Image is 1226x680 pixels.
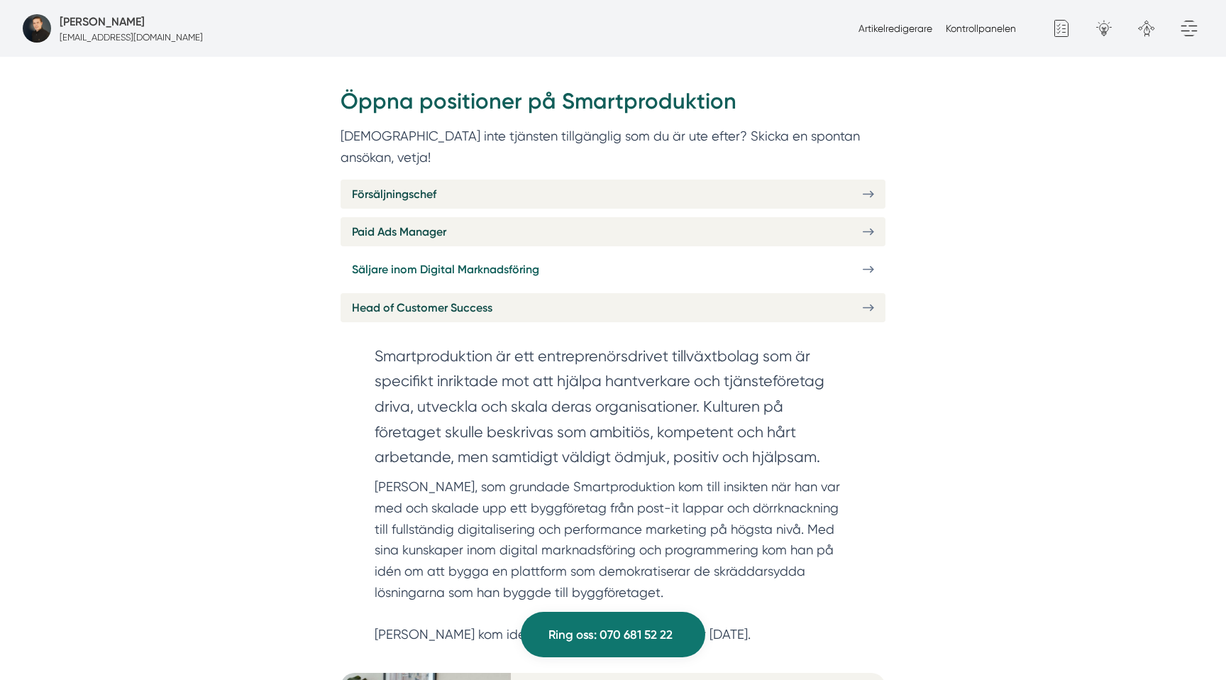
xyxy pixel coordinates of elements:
[341,86,885,126] h2: Öppna positioner på Smartproduktion
[60,31,203,44] p: [EMAIL_ADDRESS][DOMAIN_NAME]
[341,293,885,322] a: Head of Customer Success
[521,612,705,657] a: Ring oss: 070 681 52 22
[352,261,539,278] span: Säljare inom Digital Marknadsföring
[946,23,1016,34] a: Kontrollpanelen
[23,14,51,43] img: foretagsbild-pa-smartproduktion-ett-foretag-i-dalarnas-lan-2023.jpg
[375,344,851,477] section: Smartproduktion är ett entreprenörsdrivet tillväxtbolag som är specifikt inriktade mot att hjälpa...
[352,185,436,203] span: Försäljningschef
[352,299,492,317] span: Head of Customer Success
[60,13,145,31] h5: Super Administratör
[341,180,885,209] a: Försäljningschef
[548,625,673,645] span: Ring oss: 070 681 52 22
[341,255,885,284] a: Säljare inom Digital Marknadsföring
[341,217,885,246] a: Paid Ads Manager
[352,223,446,241] span: Paid Ads Manager
[858,23,932,34] a: Artikelredigerare
[375,476,851,645] p: [PERSON_NAME], som grundade Smartproduktion kom till insikten när han var med och skalade upp ett...
[341,126,885,168] p: [DEMOGRAPHIC_DATA] inte tjänsten tillgänglig som du är ute efter? Skicka en spontan ansökan, vetja!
